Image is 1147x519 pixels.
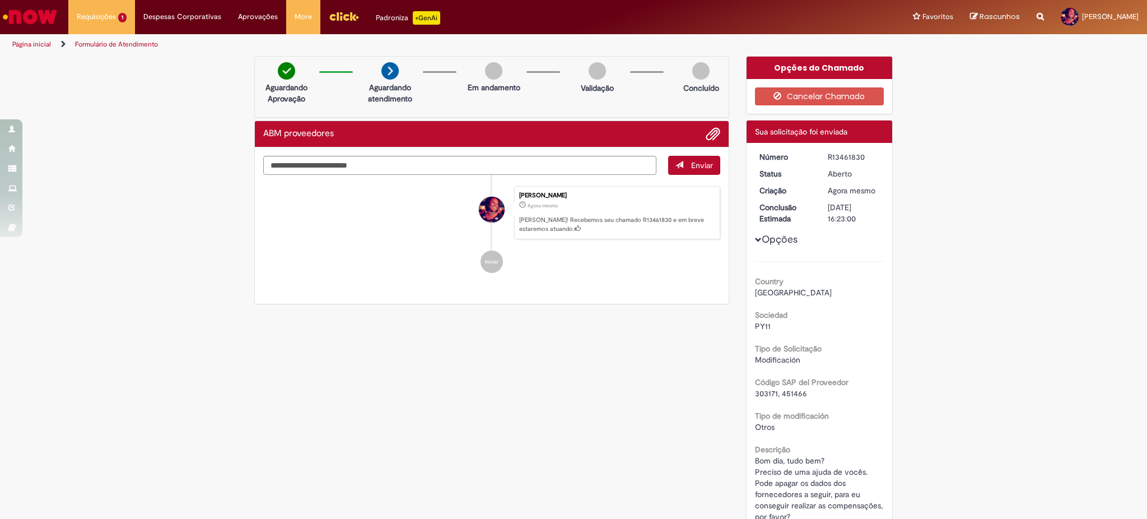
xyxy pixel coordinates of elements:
[922,11,953,22] span: Favoritos
[263,175,720,285] ul: Histórico de tíquete
[980,11,1020,22] span: Rascunhos
[828,186,875,196] time: 29/08/2025 11:22:56
[581,82,614,94] p: Validação
[485,62,502,80] img: img-circle-grey.png
[755,310,787,320] b: Sociedad
[755,444,790,455] b: Descrição
[751,202,820,224] dt: Conclusão Estimada
[1,6,59,28] img: ServiceNow
[468,82,520,93] p: Em andamento
[755,388,807,398] span: 303171, 451466
[692,62,710,80] img: img-circle-grey.png
[828,185,880,196] div: 29/08/2025 11:22:56
[755,288,832,298] span: [GEOGRAPHIC_DATA]
[381,62,399,80] img: arrow-next.png
[77,11,116,22] span: Requisições
[479,197,505,223] div: Leticia Soares Martins
[751,185,820,196] dt: Criação
[376,11,440,25] div: Padroniza
[755,422,775,432] span: Otros
[528,202,558,209] span: Agora mesmo
[519,192,714,199] div: [PERSON_NAME]
[755,127,847,137] span: Sua solicitação foi enviada
[828,151,880,163] div: R13461830
[828,168,880,179] div: Aberto
[519,216,714,233] p: [PERSON_NAME]! Recebemos seu chamado R13461830 e em breve estaremos atuando.
[755,377,848,387] b: Código SAP del Proveedor
[528,202,558,209] time: 29/08/2025 11:22:56
[755,355,800,365] span: Modificación
[263,129,334,139] h2: ABM proveedores Histórico de tíquete
[747,57,893,79] div: Opções do Chamado
[8,34,756,55] ul: Trilhas de página
[691,160,713,170] span: Enviar
[755,344,822,354] b: Tipo de Solicitação
[755,411,829,421] b: Tipo de modificación
[259,82,314,104] p: Aguardando Aprovação
[828,202,880,224] div: [DATE] 16:23:00
[755,87,884,105] button: Cancelar Chamado
[751,168,820,179] dt: Status
[683,82,719,94] p: Concluído
[755,321,771,331] span: PY11
[75,40,158,49] a: Formulário de Atendimento
[263,156,656,175] textarea: Digite sua mensagem aqui...
[12,40,51,49] a: Página inicial
[263,186,720,240] li: Leticia Soares Martins
[329,8,359,25] img: click_logo_yellow_360x200.png
[363,82,417,104] p: Aguardando atendimento
[668,156,720,175] button: Enviar
[278,62,295,80] img: check-circle-green.png
[295,11,312,22] span: More
[1082,12,1139,21] span: [PERSON_NAME]
[751,151,820,163] dt: Número
[118,13,127,22] span: 1
[589,62,606,80] img: img-circle-grey.png
[706,127,720,141] button: Adicionar anexos
[238,11,278,22] span: Aprovações
[828,186,875,196] span: Agora mesmo
[755,276,784,286] b: Country
[970,12,1020,22] a: Rascunhos
[143,11,221,22] span: Despesas Corporativas
[413,11,440,25] p: +GenAi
